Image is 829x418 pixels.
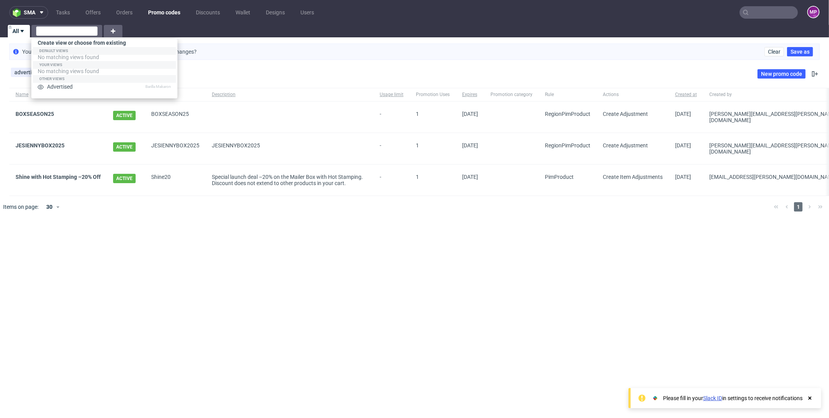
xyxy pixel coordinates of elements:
a: Tasks [51,6,75,19]
a: Users [296,6,319,19]
a: New promo code [757,69,806,79]
span: Rule [545,91,590,98]
span: Name [16,91,101,98]
div: No matching views found [35,66,175,78]
button: Save as [787,47,813,56]
span: [DATE] [462,142,478,149]
a: Designs [261,6,290,19]
div: Please fill in your in settings to receive notifications [663,394,803,402]
a: Orders [112,6,137,19]
span: Clear [768,49,780,54]
div: Barilla Makaron [146,83,171,91]
a: Discounts [191,6,225,19]
span: [DATE] [675,142,691,149]
span: 1 [416,174,419,180]
div: Create view or choose from existing [31,39,178,50]
span: [DATE] [675,111,691,117]
span: Usage limit [380,91,403,98]
span: Create Adjustment [603,142,648,149]
span: JESIENNYBOX2025 [151,142,199,155]
span: Description [212,91,367,98]
span: ACTIVE [113,111,136,120]
span: Advertised [44,83,146,91]
span: [DATE] [462,174,478,180]
a: JESIENNYBOX2025 [16,142,65,149]
span: [DATE] [462,111,478,117]
div: Other views [33,75,176,83]
a: Offers [81,6,105,19]
figcaption: MP [808,7,819,17]
span: advertise [14,69,39,75]
span: - [380,111,403,123]
span: PimProduct [545,174,574,180]
span: Promotion category [490,91,532,98]
span: ACTIVE [113,142,136,152]
a: Promo codes [143,6,185,19]
a: Wallet [231,6,255,19]
span: Expires [462,91,478,98]
span: [DATE] [675,174,691,180]
a: BOXSEASON25 [16,111,54,117]
a: All [8,25,30,37]
div: Special launch deal –20% on the Mailer Box with Hot Stamping. Discount does not extend to other p... [212,174,367,186]
div: Your views [33,61,176,69]
span: Region PimProduct [545,142,590,149]
a: Slack ID [703,395,722,401]
span: sma [24,10,35,15]
span: Shine20 [151,174,199,186]
div: No matching views found [35,52,175,64]
span: Promotion Uses [416,91,450,98]
p: You've made changes to this view. Would you like to save these changes? [22,48,197,56]
span: - [380,174,403,186]
span: - [380,142,403,155]
span: Save as [791,49,810,54]
span: Create Adjustment [603,111,648,117]
a: Shine with Hot Stamping –20% Off [16,174,101,180]
span: Actions [603,91,663,98]
div: Default views [33,47,176,55]
button: Clear [764,47,784,56]
span: Create Item Adjustments [603,174,663,180]
img: Slack [651,394,659,402]
div: 30 [42,201,56,212]
span: Region PimProduct [545,111,590,117]
span: BOXSEASON25 [151,111,199,123]
span: Created at [675,91,697,98]
span: 1 [794,202,803,212]
div: JESIENNYBOX2025 [212,142,367,149]
img: logo [13,8,24,17]
span: 1 [416,111,419,117]
span: Items on page: [3,203,38,211]
span: 1 [416,142,419,149]
span: ACTIVE [113,174,136,183]
button: sma [9,6,48,19]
